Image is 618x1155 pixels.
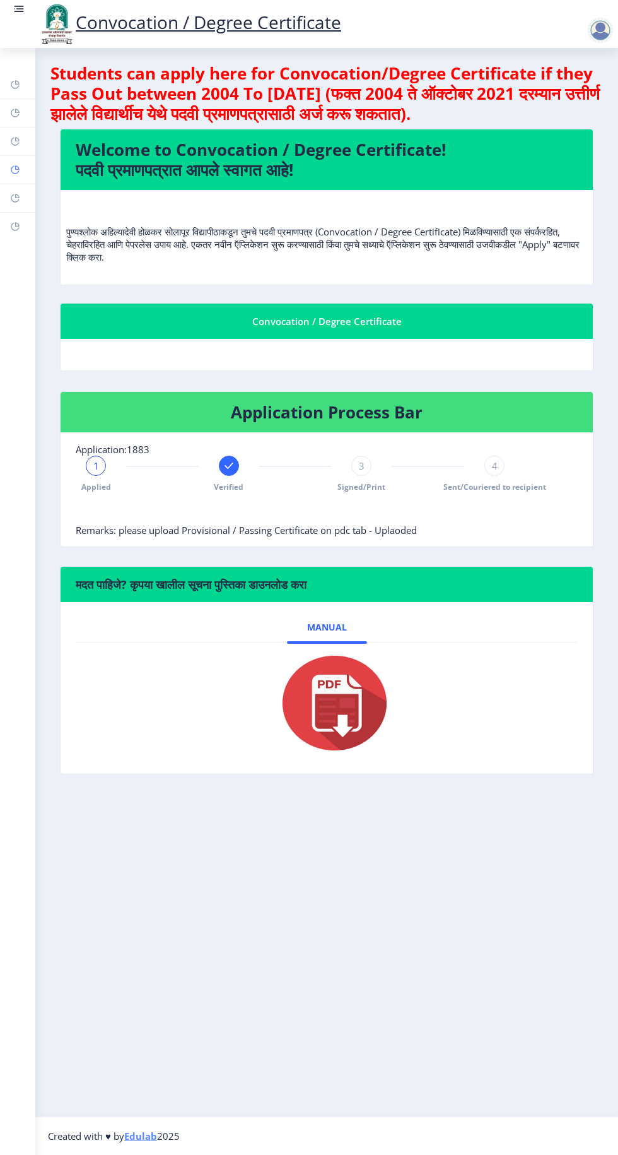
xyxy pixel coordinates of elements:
div: Convocation / Degree Certificate [76,314,578,329]
span: Verified [214,482,243,492]
h4: Welcome to Convocation / Degree Certificate! पदवी प्रमाणपत्रात आपले स्वागत आहे! [76,139,578,180]
a: Manual [287,612,367,643]
span: Created with ♥ by 2025 [48,1130,180,1142]
p: पुण्यश्लोक अहिल्यादेवी होळकर सोलापूर विद्यापीठाकडून तुमचे पदवी प्रमाणपत्र (Convocation / Degree C... [66,200,587,263]
h6: मदत पाहिजे? कृपया खालील सूचना पुस्तिका डाउनलोड करा [76,577,578,592]
span: Application:1883 [76,443,149,456]
span: 1 [93,459,99,472]
span: Remarks: please upload Provisional / Passing Certificate on pdc tab - Uplaoded [76,524,417,536]
a: Convocation / Degree Certificate [38,10,341,34]
span: 4 [492,459,498,472]
h4: Application Process Bar [76,402,578,422]
span: Signed/Print [337,482,385,492]
span: Applied [81,482,111,492]
img: pdf.png [264,653,390,754]
span: Sent/Couriered to recipient [443,482,546,492]
span: Manual [307,622,347,632]
a: Edulab [124,1130,157,1142]
h4: Students can apply here for Convocation/Degree Certificate if they Pass Out between 2004 To [DATE... [50,63,603,124]
span: 3 [359,459,364,472]
img: logo [38,3,76,45]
